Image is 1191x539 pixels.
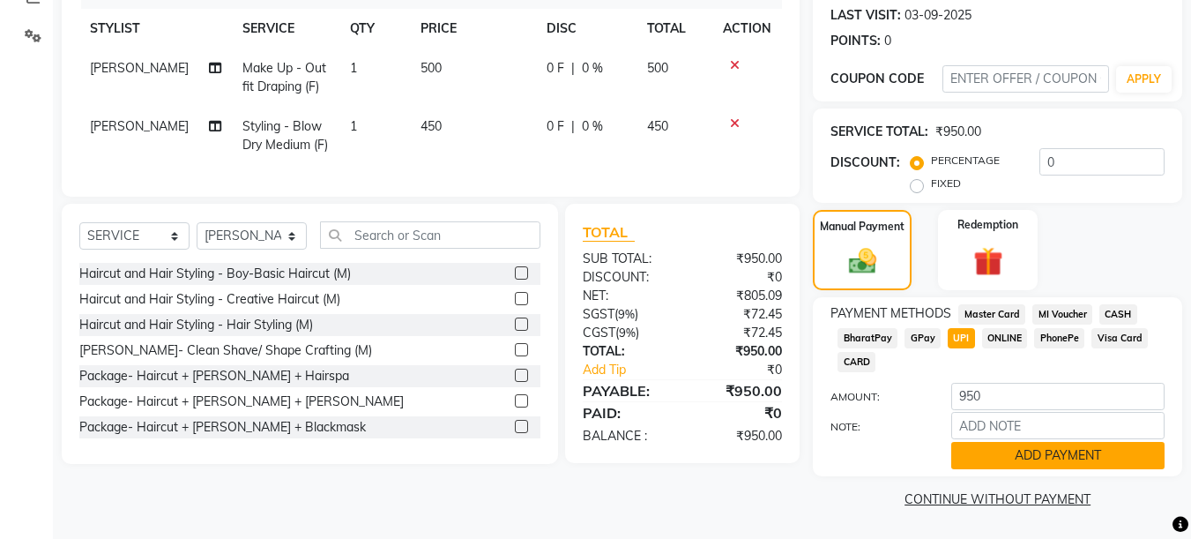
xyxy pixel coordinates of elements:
div: ( ) [569,305,682,324]
span: Make Up - Outfit Draping (F) [242,60,326,94]
a: Add Tip [569,361,701,379]
div: NET: [569,287,682,305]
span: ONLINE [982,328,1028,348]
input: ADD NOTE [951,412,1165,439]
th: DISC [536,9,636,49]
div: Package- Haircut + [PERSON_NAME] + Hairspa [79,367,349,386]
img: _gift.svg [964,243,1012,280]
div: [PERSON_NAME]- Clean Shave/ Shape Crafting (M) [79,341,372,360]
div: ( ) [569,324,682,342]
span: CASH [1099,304,1137,325]
label: Redemption [957,217,1018,233]
div: TOTAL: [569,342,682,361]
div: ₹805.09 [682,287,795,305]
div: ₹72.45 [682,305,795,324]
span: 0 % [582,59,603,78]
span: Master Card [958,304,1025,325]
div: ₹0 [682,402,795,423]
div: LAST VISIT: [830,6,901,25]
input: ENTER OFFER / COUPON CODE [942,65,1109,93]
span: [PERSON_NAME] [90,60,189,76]
div: Package- Haircut + [PERSON_NAME] + [PERSON_NAME] [79,393,404,411]
span: 0 F [547,59,564,78]
span: PAYMENT METHODS [830,304,951,323]
img: _cash.svg [840,245,885,277]
span: | [571,59,575,78]
span: 500 [647,60,668,76]
div: ₹950.00 [682,380,795,401]
div: 03-09-2025 [904,6,971,25]
span: 450 [421,118,442,134]
div: Haircut and Hair Styling - Creative Haircut (M) [79,290,340,309]
th: PRICE [410,9,536,49]
span: 9% [619,326,636,340]
label: AMOUNT: [817,389,937,405]
th: TOTAL [636,9,713,49]
div: DISCOUNT: [569,268,682,287]
div: SERVICE TOTAL: [830,123,928,141]
div: PAID: [569,402,682,423]
label: Manual Payment [820,219,904,235]
span: CARD [837,352,875,372]
a: CONTINUE WITHOUT PAYMENT [816,490,1179,509]
div: BALANCE : [569,427,682,445]
label: PERCENTAGE [931,153,1000,168]
span: 0 F [547,117,564,136]
div: 0 [884,32,891,50]
span: GPay [904,328,941,348]
div: ₹72.45 [682,324,795,342]
div: Package- Haircut + [PERSON_NAME] + Blackmask [79,418,366,437]
span: CGST [583,325,615,341]
span: Visa Card [1091,328,1148,348]
span: | [571,117,575,136]
div: ₹950.00 [682,250,795,268]
div: COUPON CODE [830,70,942,88]
div: ₹950.00 [682,342,795,361]
span: SGST [583,306,614,322]
div: SUB TOTAL: [569,250,682,268]
div: POINTS: [830,32,881,50]
span: 450 [647,118,668,134]
span: 9% [618,307,635,321]
label: NOTE: [817,419,937,435]
button: ADD PAYMENT [951,442,1165,469]
div: Haircut and Hair Styling - Boy-Basic Haircut (M) [79,265,351,283]
input: AMOUNT [951,383,1165,410]
th: STYLIST [79,9,232,49]
span: PhonePe [1034,328,1084,348]
div: Haircut and Hair Styling - Hair Styling (M) [79,316,313,334]
span: 1 [350,60,357,76]
div: ₹950.00 [682,427,795,445]
span: 500 [421,60,442,76]
div: ₹0 [702,361,796,379]
th: SERVICE [232,9,339,49]
span: 1 [350,118,357,134]
span: BharatPay [837,328,897,348]
button: APPLY [1116,66,1172,93]
span: 0 % [582,117,603,136]
input: Search or Scan [320,221,540,249]
div: DISCOUNT: [830,153,900,172]
span: MI Voucher [1032,304,1092,325]
span: UPI [948,328,975,348]
div: PAYABLE: [569,380,682,401]
span: [PERSON_NAME] [90,118,189,134]
div: ₹0 [682,268,795,287]
th: ACTION [712,9,782,49]
div: ₹950.00 [935,123,981,141]
span: Styling - Blow Dry Medium (F) [242,118,328,153]
th: QTY [339,9,410,49]
label: FIXED [931,176,961,191]
span: TOTAL [583,223,635,242]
